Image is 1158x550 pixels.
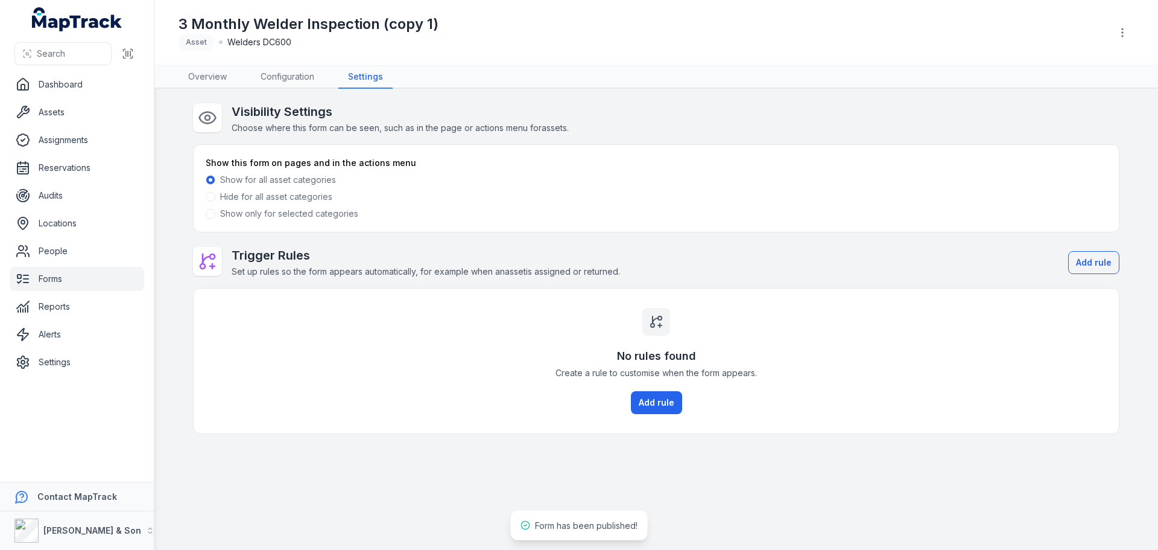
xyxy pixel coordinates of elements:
[14,42,112,65] button: Search
[10,267,144,291] a: Forms
[37,491,117,502] strong: Contact MapTrack
[43,525,141,536] strong: [PERSON_NAME] & Son
[227,36,291,48] span: Welders DC600
[10,239,144,263] a: People
[232,266,620,277] span: Set up rules so the form appears automatically, for example when an asset is assigned or returned.
[10,72,144,97] a: Dashboard
[220,174,336,186] label: Show for all asset categories
[179,66,236,89] a: Overview
[10,350,144,374] a: Settings
[232,123,569,133] span: Choose where this form can be seen, such as in the page or actions menu for assets .
[10,295,144,319] a: Reports
[179,14,438,34] h1: 3 Monthly Welder Inspection (copy 1)
[10,184,144,208] a: Audits
[555,367,757,379] span: Create a rule to customise when the form appears.
[232,247,620,264] h2: Trigger Rules
[10,156,144,180] a: Reservations
[10,211,144,235] a: Locations
[631,391,682,414] button: Add rule
[220,208,358,220] label: Show only for selected categories
[338,66,393,89] a: Settings
[220,191,332,203] label: Hide for all asset categories
[251,66,324,89] a: Configuration
[179,34,214,51] div: Asset
[32,7,122,31] a: MapTrack
[232,103,569,120] h2: Visibility Settings
[617,348,696,365] h3: No rules found
[10,128,144,152] a: Assignments
[37,48,65,60] span: Search
[10,100,144,124] a: Assets
[10,322,144,347] a: Alerts
[535,520,638,531] span: Form has been published!
[206,157,416,169] label: Show this form on pages and in the actions menu
[1068,251,1119,274] button: Add rule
